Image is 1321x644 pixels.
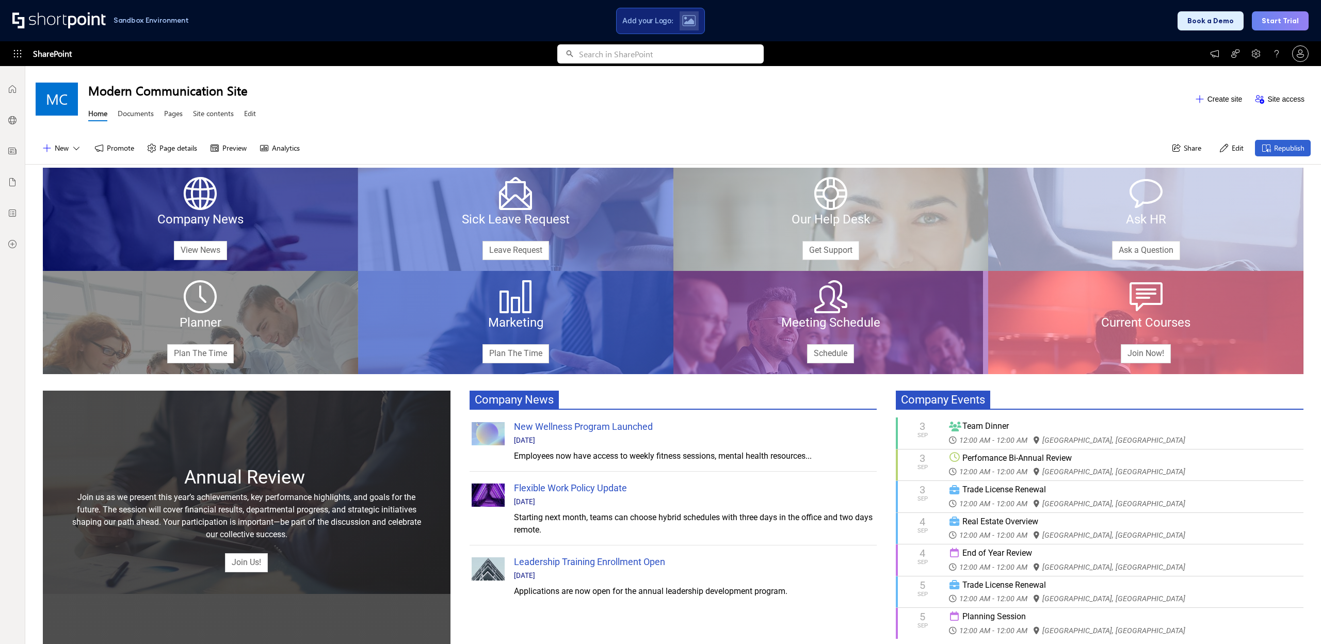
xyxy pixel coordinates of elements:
[1034,624,1191,637] span: [GEOGRAPHIC_DATA], [GEOGRAPHIC_DATA]
[917,527,928,534] div: Sep
[1034,465,1191,478] span: [GEOGRAPHIC_DATA], [GEOGRAPHIC_DATA]
[917,464,928,471] div: Sep
[167,344,234,363] a: Plan The Time
[193,108,234,121] a: Site contents
[917,484,928,495] div: 3
[1248,91,1311,107] button: Site access
[46,91,68,107] span: MC
[1252,11,1309,30] button: Start Trial
[1034,497,1191,510] span: [GEOGRAPHIC_DATA], [GEOGRAPHIC_DATA]
[949,452,1296,464] div: Perfomance Bi-Annual Review
[180,315,221,330] span: Planner
[203,140,253,156] button: Preview
[896,547,1303,573] a: 4 Sep End of Year Review12:00 AM - 12:00 AM[GEOGRAPHIC_DATA], [GEOGRAPHIC_DATA]
[1188,91,1249,107] button: Create site
[1126,212,1166,227] span: Ask HR
[164,108,183,121] a: Pages
[896,516,1303,541] a: 4 Sep Real Estate Overview12:00 AM - 12:00 AM[GEOGRAPHIC_DATA], [GEOGRAPHIC_DATA]
[949,547,1296,559] div: End of Year Review
[1034,434,1191,446] span: [GEOGRAPHIC_DATA], [GEOGRAPHIC_DATA]
[949,610,1296,623] div: Planning Session
[253,140,306,156] button: Analytics
[1112,241,1180,260] a: Ask a Question
[802,241,859,260] a: Get Support
[174,241,227,260] a: View News
[1178,11,1244,30] button: Book a Demo
[949,420,1296,432] div: Team Dinner
[1255,140,1311,156] button: Republish
[114,18,189,23] h1: Sandbox Environment
[949,529,1034,541] span: 12:00 AM - 12:00 AM
[949,484,1296,496] div: Trade License Renewal
[1034,529,1191,541] span: [GEOGRAPHIC_DATA], [GEOGRAPHIC_DATA]
[88,82,1188,99] h1: Modern Communication Site
[917,432,928,439] div: Sep
[482,344,549,363] a: Plan The Time
[488,315,543,330] span: Marketing
[949,624,1034,637] span: 12:00 AM - 12:00 AM
[88,108,107,121] a: Home
[917,611,928,622] div: 5
[184,466,305,488] span: Annual Review
[949,516,1296,528] div: Real Estate Overview
[917,421,928,432] div: 3
[896,391,990,409] span: Company Events
[896,484,1303,509] a: 3 Sep Trade License Renewal12:00 AM - 12:00 AM[GEOGRAPHIC_DATA], [GEOGRAPHIC_DATA]
[949,497,1034,510] span: 12:00 AM - 12:00 AM
[949,465,1034,478] span: 12:00 AM - 12:00 AM
[514,420,875,433] div: New Wellness Program Launched
[917,453,928,464] div: 3
[1213,140,1250,156] button: Edit
[949,579,1296,591] div: Trade License Renewal
[896,610,1303,636] a: 5 Sep Planning Session12:00 AM - 12:00 AM[GEOGRAPHIC_DATA], [GEOGRAPHIC_DATA]
[1034,592,1191,605] span: [GEOGRAPHIC_DATA], [GEOGRAPHIC_DATA]
[462,212,570,227] span: Sick Leave Request
[792,212,870,227] span: Our Help Desk
[949,561,1034,573] span: 12:00 AM - 12:00 AM
[949,592,1034,605] span: 12:00 AM - 12:00 AM
[482,241,549,260] a: Leave Request
[1034,561,1191,573] span: [GEOGRAPHIC_DATA], [GEOGRAPHIC_DATA]
[682,15,696,26] img: Upload logo
[72,492,421,539] span: Join us as we present this year’s achievements, key performance highlights, and goals for the fut...
[33,41,72,66] span: SharePoint
[514,555,875,569] div: Leadership Training Enrollment Open
[896,452,1303,478] a: 3 Sep Perfomance Bi-Annual Review12:00 AM - 12:00 AM[GEOGRAPHIC_DATA], [GEOGRAPHIC_DATA]
[917,559,928,566] div: Sep
[1101,315,1190,330] span: Current Courses
[514,450,875,462] div: Employees now have access to weekly fitness sessions, mental health resources...
[622,16,673,25] span: Add your Logo:
[470,391,559,409] span: Company News
[118,108,154,121] a: Documents
[225,553,268,572] a: Join Us!
[917,622,928,629] div: Sep
[140,140,203,156] button: Page details
[781,315,880,330] span: Meeting Schedule
[244,108,256,121] a: Edit
[36,140,88,156] button: New
[949,434,1034,446] span: 12:00 AM - 12:00 AM
[917,591,928,598] div: Sep
[917,579,928,591] div: 5
[896,420,1303,446] a: 3 Sep Team Dinner12:00 AM - 12:00 AM[GEOGRAPHIC_DATA], [GEOGRAPHIC_DATA]
[514,570,875,581] div: [DATE]
[514,511,875,536] div: Starting next month, teams can choose hybrid schedules with three days in the office and two days...
[514,585,875,598] div: Applications are now open for the annual leadership development program.
[1269,594,1321,644] iframe: Chat Widget
[1121,344,1171,363] a: Join Now!
[514,481,875,495] div: Flexible Work Policy Update
[514,496,875,507] div: [DATE]
[896,579,1303,605] a: 5 Sep Trade License Renewal12:00 AM - 12:00 AM[GEOGRAPHIC_DATA], [GEOGRAPHIC_DATA]
[1165,140,1207,156] button: Share
[807,344,854,363] a: Schedule
[157,212,244,227] span: Company News
[88,140,140,156] button: Promote
[514,435,875,445] div: [DATE]
[579,44,764,63] input: Search in SharePoint
[917,548,928,559] div: 4
[917,495,928,502] div: Sep
[917,516,928,527] div: 4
